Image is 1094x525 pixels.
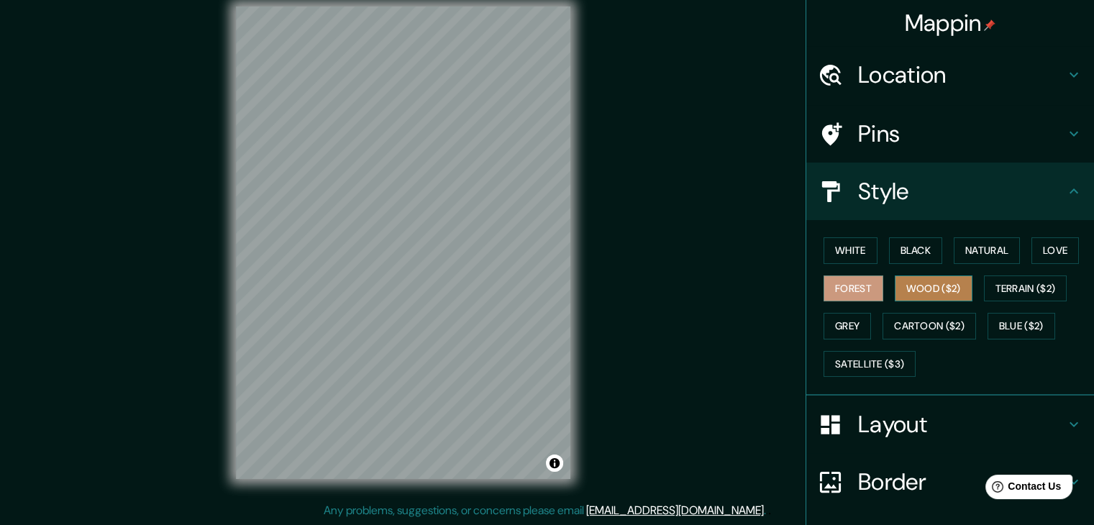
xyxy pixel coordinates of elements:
[324,502,766,519] p: Any problems, suggestions, or concerns please email .
[858,119,1065,148] h4: Pins
[1031,237,1079,264] button: Love
[966,469,1078,509] iframe: Help widget launcher
[984,275,1067,302] button: Terrain ($2)
[858,410,1065,439] h4: Layout
[806,396,1094,453] div: Layout
[546,455,563,472] button: Toggle attribution
[858,467,1065,496] h4: Border
[895,275,972,302] button: Wood ($2)
[806,105,1094,163] div: Pins
[824,313,871,339] button: Grey
[766,502,768,519] div: .
[858,60,1065,89] h4: Location
[806,163,1094,220] div: Style
[236,6,570,479] canvas: Map
[586,503,764,518] a: [EMAIL_ADDRESS][DOMAIN_NAME]
[984,19,995,31] img: pin-icon.png
[806,453,1094,511] div: Border
[889,237,943,264] button: Black
[824,237,878,264] button: White
[883,313,976,339] button: Cartoon ($2)
[988,313,1055,339] button: Blue ($2)
[858,177,1065,206] h4: Style
[806,46,1094,104] div: Location
[954,237,1020,264] button: Natural
[768,502,771,519] div: .
[824,275,883,302] button: Forest
[824,351,916,378] button: Satellite ($3)
[905,9,996,37] h4: Mappin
